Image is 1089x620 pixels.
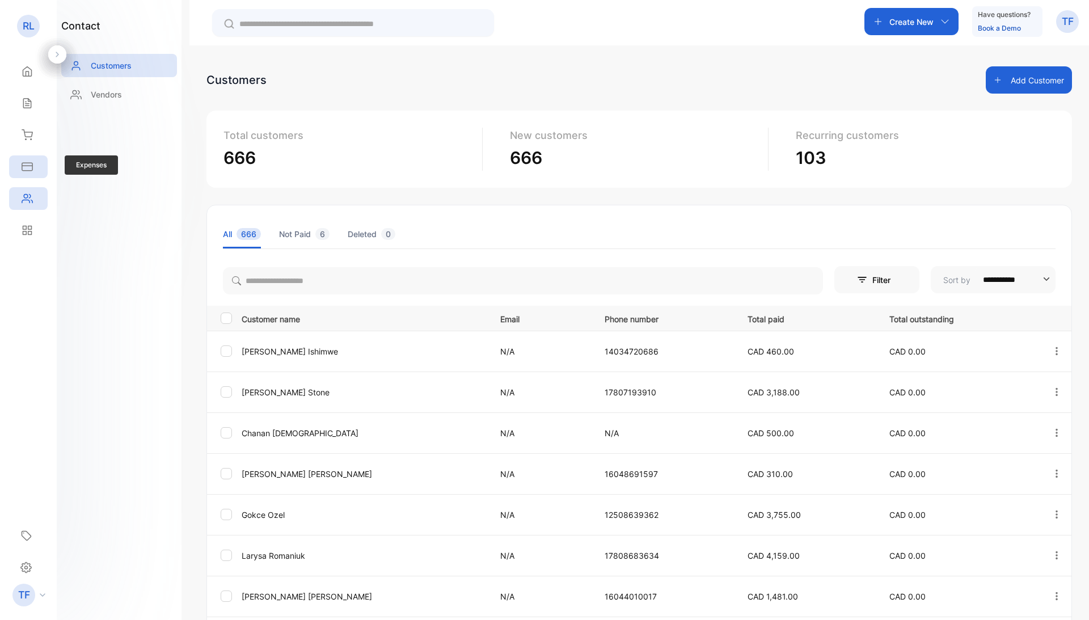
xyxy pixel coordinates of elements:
[748,592,798,601] span: CAD 1,481.00
[748,387,800,397] span: CAD 3,188.00
[889,469,926,479] span: CAD 0.00
[279,220,330,248] li: Not Paid
[500,468,581,480] p: N/A
[242,311,486,325] p: Customer name
[1062,14,1074,29] p: TF
[889,387,926,397] span: CAD 0.00
[986,66,1072,94] button: Add Customer
[223,128,473,143] p: Total customers
[748,551,800,560] span: CAD 4,159.00
[605,591,724,602] p: 16044010017
[605,311,724,325] p: Phone number
[1056,8,1079,35] button: TF
[348,220,395,248] li: Deleted
[381,228,395,240] span: 0
[500,550,581,562] p: N/A
[91,88,122,100] p: Vendors
[889,510,926,520] span: CAD 0.00
[978,24,1021,32] a: Book a Demo
[500,311,581,325] p: Email
[605,468,724,480] p: 16048691597
[931,266,1056,293] button: Sort by
[9,5,43,39] button: Open LiveChat chat widget
[889,311,1028,325] p: Total outstanding
[242,345,486,357] p: [PERSON_NAME] Ishimwe
[500,591,581,602] p: N/A
[889,428,926,438] span: CAD 0.00
[748,347,794,356] span: CAD 460.00
[242,509,486,521] p: Gokce Ozel
[61,18,100,33] h1: contact
[65,155,118,175] span: Expenses
[605,345,724,357] p: 14034720686
[605,427,724,439] p: N/A
[864,8,959,35] button: Create New
[748,428,794,438] span: CAD 500.00
[605,386,724,398] p: 17807193910
[796,145,1046,171] p: 103
[242,386,486,398] p: [PERSON_NAME] Stone
[796,128,1046,143] p: Recurring customers
[605,550,724,562] p: 17808683634
[91,60,132,71] p: Customers
[206,71,267,88] div: Customers
[500,386,581,398] p: N/A
[223,145,473,171] p: 666
[500,427,581,439] p: N/A
[748,510,801,520] span: CAD 3,755.00
[500,509,581,521] p: N/A
[510,128,759,143] p: New customers
[889,551,926,560] span: CAD 0.00
[18,588,30,602] p: TF
[889,16,934,28] p: Create New
[605,509,724,521] p: 12508639362
[223,220,261,248] li: All
[242,427,486,439] p: Chanan [DEMOGRAPHIC_DATA]
[242,591,486,602] p: [PERSON_NAME] [PERSON_NAME]
[943,274,970,286] p: Sort by
[510,145,759,171] p: 666
[242,550,486,562] p: Larysa Romaniuk
[889,592,926,601] span: CAD 0.00
[23,19,35,33] p: RL
[242,468,486,480] p: [PERSON_NAME] [PERSON_NAME]
[889,347,926,356] span: CAD 0.00
[978,9,1031,20] p: Have questions?
[500,345,581,357] p: N/A
[237,228,261,240] span: 666
[61,83,177,106] a: Vendors
[748,311,866,325] p: Total paid
[748,469,793,479] span: CAD 310.00
[315,228,330,240] span: 6
[61,54,177,77] a: Customers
